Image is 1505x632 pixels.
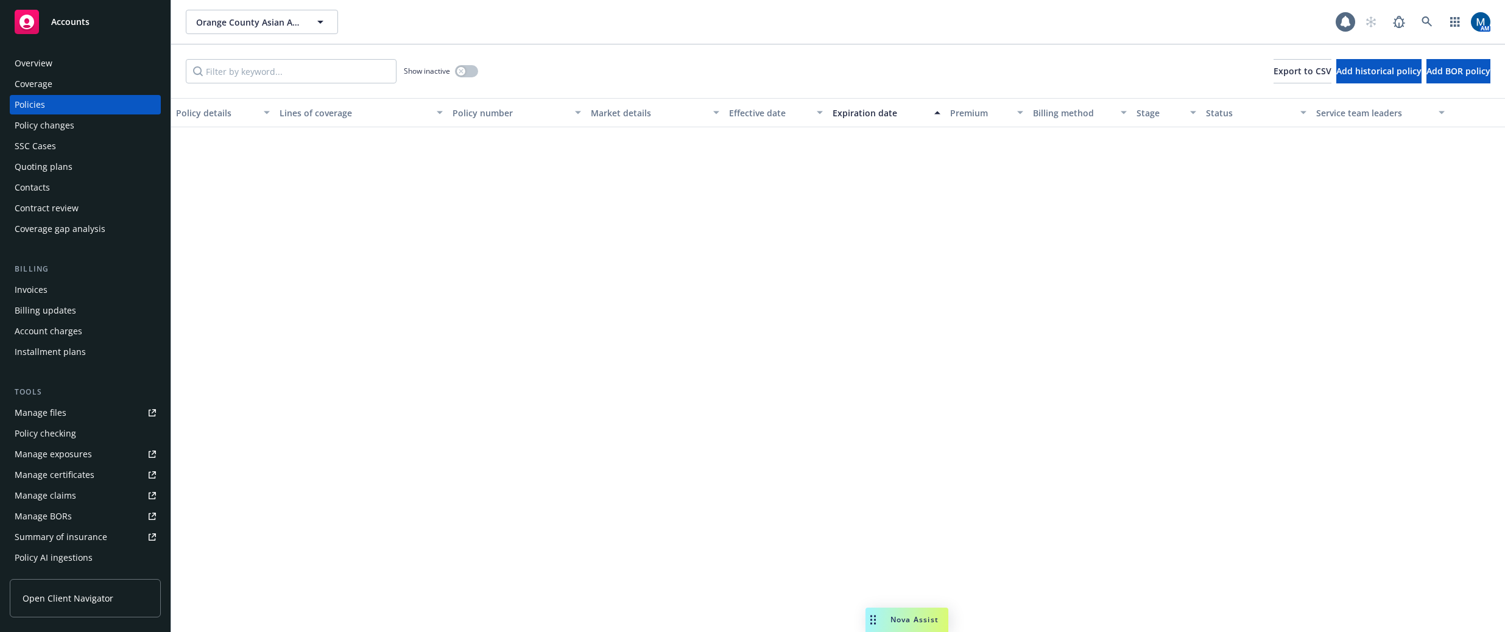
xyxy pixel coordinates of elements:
[1033,107,1113,119] div: Billing method
[833,107,927,119] div: Expiration date
[586,98,724,127] button: Market details
[1336,59,1422,83] button: Add historical policy
[10,465,161,485] a: Manage certificates
[724,98,828,127] button: Effective date
[1137,107,1182,119] div: Stage
[10,157,161,177] a: Quoting plans
[10,321,161,341] a: Account charges
[945,98,1028,127] button: Premium
[1336,65,1422,77] span: Add historical policy
[10,219,161,239] a: Coverage gap analysis
[10,527,161,547] a: Summary of insurance
[15,548,93,567] div: Policy AI ingestions
[1028,98,1132,127] button: Billing method
[1426,65,1490,77] span: Add BOR policy
[15,219,105,239] div: Coverage gap analysis
[1274,65,1331,77] span: Export to CSV
[10,444,161,464] a: Manage exposures
[10,136,161,156] a: SSC Cases
[15,280,48,300] div: Invoices
[1316,107,1431,119] div: Service team leaders
[15,301,76,320] div: Billing updates
[15,116,74,135] div: Policy changes
[15,157,72,177] div: Quoting plans
[865,608,881,632] div: Drag to move
[15,95,45,114] div: Policies
[15,507,72,526] div: Manage BORs
[591,107,706,119] div: Market details
[15,424,76,443] div: Policy checking
[280,107,429,119] div: Lines of coverage
[15,486,76,505] div: Manage claims
[196,16,301,29] span: Orange County Asian And Pacific Islander Community Alliance, Inc.
[1274,59,1331,83] button: Export to CSV
[10,486,161,505] a: Manage claims
[448,98,586,127] button: Policy number
[1471,12,1490,32] img: photo
[865,608,948,632] button: Nova Assist
[10,263,161,275] div: Billing
[10,548,161,567] a: Policy AI ingestions
[10,198,161,218] a: Contract review
[950,107,1010,119] div: Premium
[10,5,161,39] a: Accounts
[15,54,52,73] div: Overview
[10,507,161,526] a: Manage BORs
[1201,98,1312,127] button: Status
[51,17,90,27] span: Accounts
[1426,59,1490,83] button: Add BOR policy
[15,342,86,362] div: Installment plans
[10,386,161,398] div: Tools
[890,614,939,625] span: Nova Assist
[1415,10,1439,34] a: Search
[15,136,56,156] div: SSC Cases
[186,10,338,34] button: Orange County Asian And Pacific Islander Community Alliance, Inc.
[15,444,92,464] div: Manage exposures
[1359,10,1383,34] a: Start snowing
[1132,98,1200,127] button: Stage
[404,66,450,76] span: Show inactive
[186,59,397,83] input: Filter by keyword...
[1387,10,1411,34] a: Report a Bug
[10,95,161,114] a: Policies
[10,116,161,135] a: Policy changes
[171,98,275,127] button: Policy details
[10,74,161,94] a: Coverage
[15,465,94,485] div: Manage certificates
[1206,107,1294,119] div: Status
[15,321,82,341] div: Account charges
[10,342,161,362] a: Installment plans
[15,74,52,94] div: Coverage
[15,198,79,218] div: Contract review
[453,107,568,119] div: Policy number
[828,98,945,127] button: Expiration date
[10,178,161,197] a: Contacts
[275,98,448,127] button: Lines of coverage
[176,107,256,119] div: Policy details
[1311,98,1450,127] button: Service team leaders
[10,54,161,73] a: Overview
[10,301,161,320] a: Billing updates
[15,403,66,423] div: Manage files
[10,280,161,300] a: Invoices
[15,178,50,197] div: Contacts
[23,592,113,605] span: Open Client Navigator
[1443,10,1467,34] a: Switch app
[15,527,107,547] div: Summary of insurance
[729,107,809,119] div: Effective date
[10,424,161,443] a: Policy checking
[10,403,161,423] a: Manage files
